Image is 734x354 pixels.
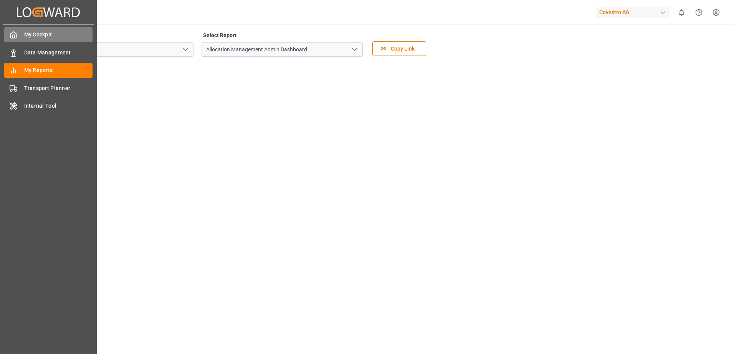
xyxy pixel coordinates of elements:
a: Data Management [4,45,93,60]
label: Select Report [202,30,238,41]
button: Help Center [690,4,708,21]
a: My Cockpit [4,27,93,42]
span: Data Management [24,49,93,57]
a: Transport Planner [4,80,93,95]
span: My Cockpit [24,31,93,39]
button: open menu [349,44,360,56]
button: Copy Link [372,41,426,56]
a: Internal Tool [4,98,93,113]
span: Internal Tool [24,102,93,110]
input: Type to search/select [32,42,193,57]
a: My Reports [4,63,93,78]
button: open menu [179,44,191,56]
div: Covestro AG [596,7,670,18]
button: Covestro AG [596,5,673,20]
span: Transport Planner [24,84,93,92]
span: Copy Link [387,45,418,53]
span: My Reports [24,66,93,74]
input: Type to search/select [202,42,363,57]
button: show 0 new notifications [673,4,690,21]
